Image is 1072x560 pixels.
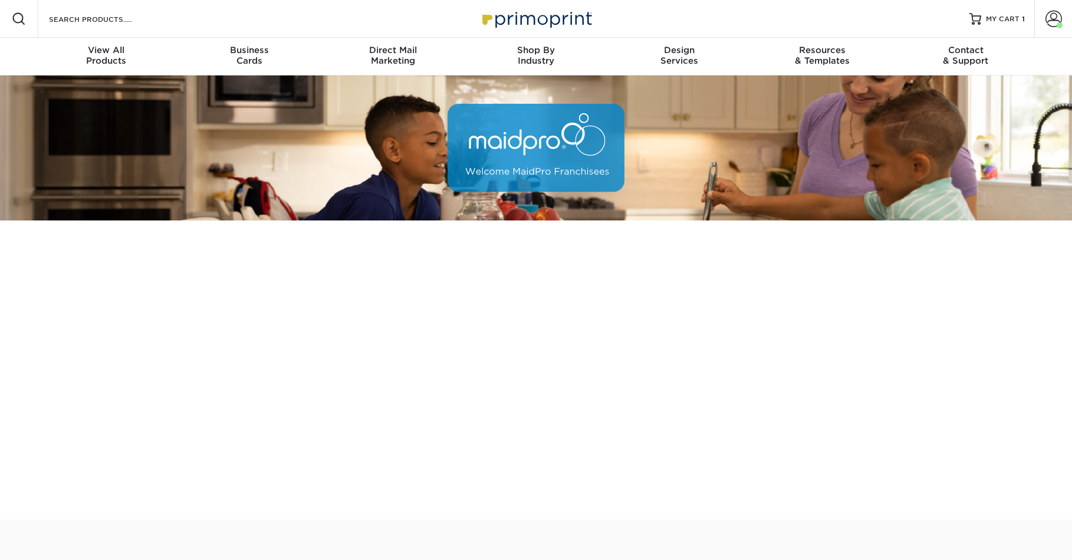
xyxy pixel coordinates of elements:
[448,104,624,192] img: MaidPro
[607,45,751,55] span: Design
[986,14,1020,24] span: MY CART
[751,45,894,66] div: & Templates
[465,45,608,55] span: Shop By
[751,38,894,75] a: Resources& Templates
[894,45,1037,55] span: Contact
[48,12,163,26] input: SEARCH PRODUCTS.....
[321,38,465,75] a: Direct MailMarketing
[321,45,465,55] span: Direct Mail
[894,45,1037,66] div: & Support
[465,38,608,75] a: Shop ByIndustry
[178,38,321,75] a: BusinessCards
[35,45,178,55] span: View All
[894,38,1037,75] a: Contact& Support
[477,6,595,31] img: Primoprint
[751,45,894,55] span: Resources
[607,45,751,66] div: Services
[607,38,751,75] a: DesignServices
[35,38,178,75] a: View AllProducts
[321,45,465,66] div: Marketing
[178,45,321,66] div: Cards
[1022,15,1025,23] span: 1
[465,45,608,66] div: Industry
[178,45,321,55] span: Business
[35,45,178,66] div: Products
